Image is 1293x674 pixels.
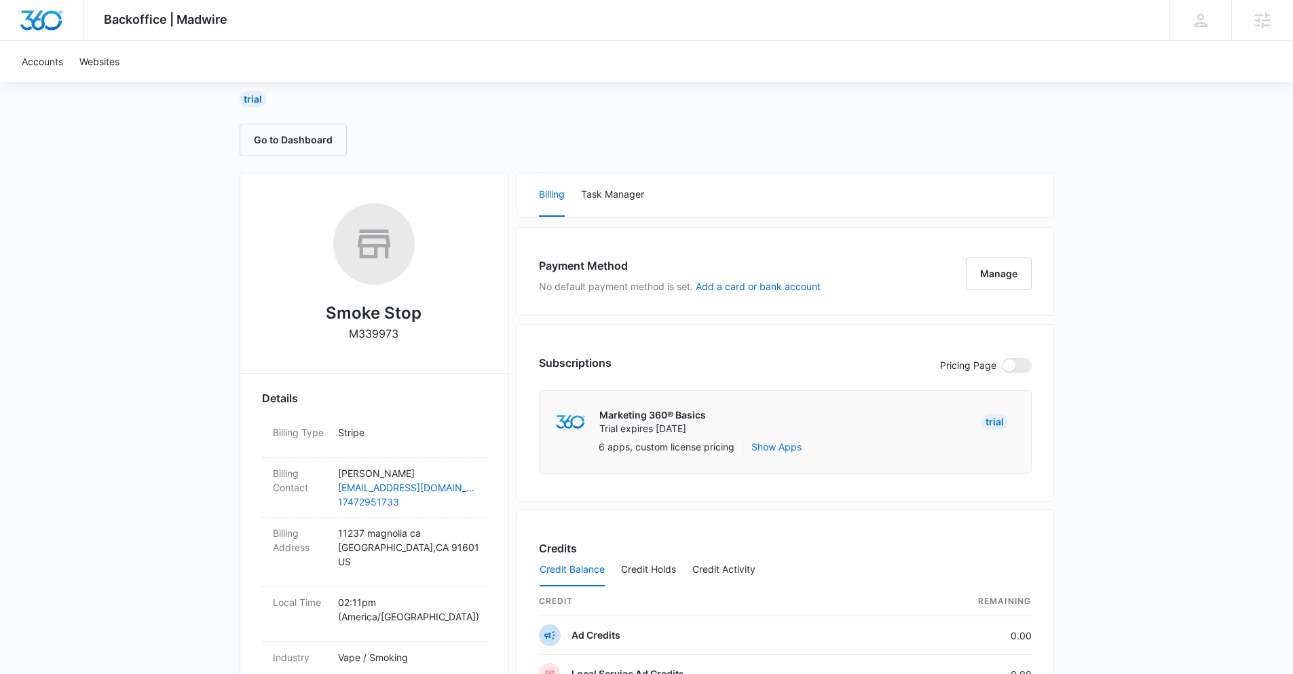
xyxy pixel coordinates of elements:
[599,440,734,454] p: 6 apps, custom license pricing
[692,554,755,586] button: Credit Activity
[104,12,227,26] span: Backoffice | Madwire
[981,414,1008,430] div: Trial
[240,124,347,156] button: Go to Dashboard
[751,440,802,454] button: Show Apps
[338,466,475,480] p: [PERSON_NAME]
[599,422,706,436] p: Trial expires [DATE]
[349,325,398,342] p: M339973
[71,41,128,82] a: Websites
[262,458,486,518] div: Billing Contact[PERSON_NAME][EMAIL_ADDRESS][DOMAIN_NAME]17472951733
[338,526,475,569] p: 11237 magnolia ca [GEOGRAPHIC_DATA] , CA 91601 US
[539,355,612,371] h3: Subscriptions
[556,415,585,429] img: marketing360Logo
[540,554,605,586] button: Credit Balance
[581,173,644,217] button: Task Manager
[262,587,486,642] div: Local Time02:11pm (America/[GEOGRAPHIC_DATA])
[539,587,888,616] th: credit
[326,301,421,325] h2: Smoke Stop
[621,554,676,586] button: Credit Holds
[338,650,475,664] p: Vape / Smoking
[696,282,821,291] button: Add a card or bank account
[273,650,327,664] dt: Industry
[539,540,577,556] h3: Credits
[539,173,565,217] button: Billing
[539,258,821,274] h3: Payment Method
[966,258,1032,290] button: Manage
[262,518,486,587] div: Billing Address11237 magnolia ca[GEOGRAPHIC_DATA],CA 91601US
[338,425,475,440] p: Stripe
[571,628,620,642] p: Ad Credits
[273,526,327,554] dt: Billing Address
[599,408,706,422] p: Marketing 360® Basics
[14,41,71,82] a: Accounts
[888,616,1032,655] td: 0.00
[338,595,475,624] p: 02:11pm ( America/[GEOGRAPHIC_DATA] )
[940,358,996,373] p: Pricing Page
[273,466,327,495] dt: Billing Contact
[539,279,821,294] p: No default payment method is set.
[262,390,298,406] span: Details
[262,417,486,458] div: Billing TypeStripe
[338,495,475,509] a: 17472951733
[240,91,266,107] div: Trial
[888,587,1032,616] th: Remaining
[273,425,327,440] dt: Billing Type
[273,595,327,609] dt: Local Time
[338,480,475,495] a: [EMAIL_ADDRESS][DOMAIN_NAME]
